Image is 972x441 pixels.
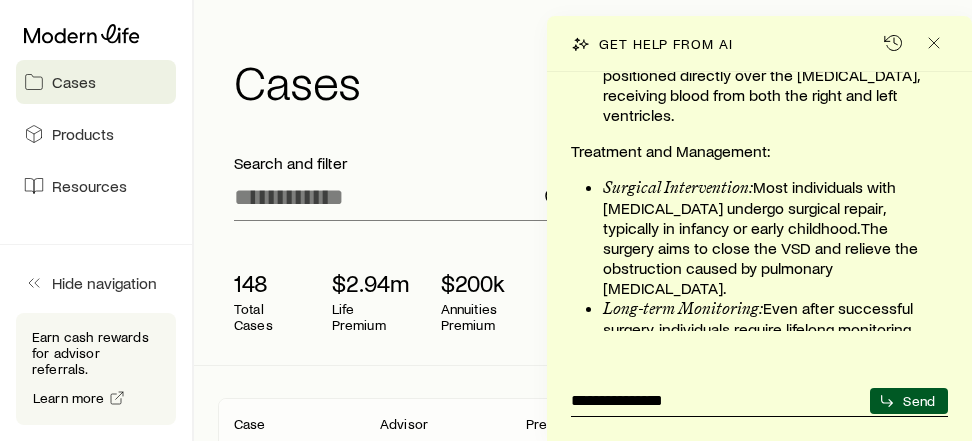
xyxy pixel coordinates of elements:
[32,329,160,377] p: Earn cash rewards for advisor referrals.
[234,57,948,105] h1: Cases
[16,313,176,425] div: Earn cash rewards for advisor referrals.Learn more
[16,60,176,104] a: Cases
[234,153,567,173] p: Search and filter
[332,269,409,297] p: $2.94m
[234,269,300,297] p: 148
[380,416,428,432] p: Advisor
[16,261,176,305] button: Hide navigation
[870,388,948,414] button: Send
[526,416,580,432] p: Premium
[441,301,544,333] p: Annuities Premium
[603,298,924,379] li: Even after successful surgery, individuals require lifelong monitoring for potential complication...
[920,29,948,57] button: Close
[599,36,733,52] p: Get help from AI
[234,416,266,432] p: Case
[332,301,409,333] p: Life Premium
[52,124,114,144] span: Products
[16,112,176,156] a: Products
[52,72,96,92] span: Cases
[16,164,176,208] a: Resources
[603,299,763,318] strong: Long-term Monitoring:
[603,177,924,298] li: Most individuals with [MEDICAL_DATA] undergo surgical repair, typically in infancy or early child...
[903,393,935,409] p: Send
[571,141,948,161] h3: Treatment and Management:
[603,44,924,125] li: The [MEDICAL_DATA] is positioned directly over the [MEDICAL_DATA], receiving blood from both the ...
[52,176,127,196] span: Resources
[441,269,544,297] p: $200k
[234,301,300,333] p: Total Cases
[52,273,157,293] span: Hide navigation
[33,391,105,405] span: Learn more
[603,178,753,197] strong: Surgical Intervention:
